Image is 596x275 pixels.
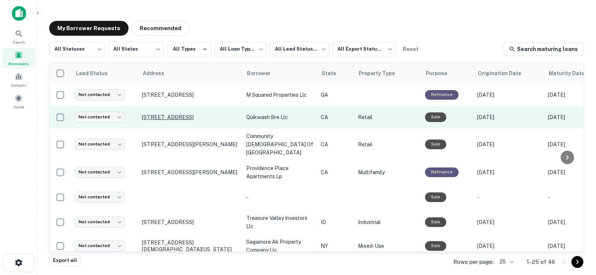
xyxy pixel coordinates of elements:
span: State [321,69,346,78]
a: Borrowers [2,48,35,68]
div: 25 [497,256,515,267]
span: Address [143,69,174,78]
p: - [246,193,313,201]
div: Sale [425,217,446,227]
div: Not contacted [75,112,125,122]
p: Mixed-Use [358,242,418,250]
p: sagamore ak property company llc [246,238,313,254]
span: Origination Date [478,69,531,78]
img: capitalize-icon.png [12,6,26,21]
p: - [477,193,540,201]
p: 1–25 of 46 [527,258,555,266]
span: Property Type [359,69,405,78]
th: Origination Date [473,63,544,84]
p: Multifamily [358,168,418,176]
button: My Borrower Requests [49,21,129,36]
div: Not contacted [75,167,125,178]
button: Export all [49,255,81,266]
div: All Loan Types [215,39,267,59]
p: [STREET_ADDRESS] [142,219,239,226]
div: All States [108,39,164,59]
div: This loan purpose was for refinancing [425,167,459,177]
iframe: Chat Widget [559,215,596,251]
p: treasure valley investors llc [246,214,313,230]
p: providence place apartments lp [246,164,313,180]
button: Reset [399,42,422,57]
p: [STREET_ADDRESS] [142,114,239,121]
p: [DATE] [477,113,540,121]
a: Search [2,26,35,47]
p: Retail [358,140,418,148]
div: Not contacted [75,139,125,150]
div: Sale [425,192,446,202]
p: [STREET_ADDRESS] [142,92,239,98]
span: Saved [13,104,24,110]
p: [STREET_ADDRESS][PERSON_NAME] [142,141,239,148]
div: Not contacted [75,217,125,227]
th: Purpose [421,63,473,84]
p: CA [321,113,351,121]
div: All Statuses [49,39,105,59]
p: [STREET_ADDRESS][PERSON_NAME] [142,169,239,176]
div: Maturity dates displayed may be estimated. Please contact the lender for the most accurate maturi... [549,69,592,77]
p: [DATE] [477,168,540,176]
p: [DATE] [477,218,540,226]
p: CA [321,168,351,176]
th: State [317,63,354,84]
span: Search [13,39,25,45]
p: Retail [358,113,418,121]
p: CA [321,140,351,148]
button: Go to next page [571,256,583,268]
div: Not contacted [75,192,125,202]
span: Purpose [426,69,457,78]
span: Borrowers [9,61,29,67]
th: Address [138,63,242,84]
p: [DATE] [477,242,540,250]
span: Lead Status [76,69,117,78]
div: Sale [425,112,446,122]
p: Industrial [358,218,418,226]
p: Rows per page: [453,258,494,266]
p: NY [321,242,351,250]
p: quikwash bre llc [246,113,313,121]
div: Not contacted [75,240,125,251]
p: [DATE] [477,140,540,148]
div: Not contacted [75,89,125,100]
a: Search maturing loans [503,42,584,56]
div: This loan purpose was for refinancing [425,90,459,99]
span: Contacts [11,82,26,88]
p: ID [321,218,351,226]
th: Borrower [242,63,317,84]
p: [STREET_ADDRESS][DEMOGRAPHIC_DATA][US_STATE] [142,239,239,253]
p: m squared properties llc [246,91,313,99]
button: All Types [167,42,212,57]
th: Lead Status [71,63,138,84]
p: [DATE] [477,91,540,99]
p: GA [321,91,351,99]
div: Sale [425,140,446,149]
a: Saved [2,91,35,111]
th: Property Type [354,63,421,84]
p: community [DEMOGRAPHIC_DATA] of [GEOGRAPHIC_DATA] [246,132,313,157]
div: Sale [425,241,446,250]
a: Contacts [2,70,35,90]
button: Recommended [131,21,190,36]
div: All Export Statuses [332,39,396,59]
span: Borrower [247,69,280,78]
div: All Lead Statuses [270,39,329,59]
h6: Maturity Date [549,69,584,77]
